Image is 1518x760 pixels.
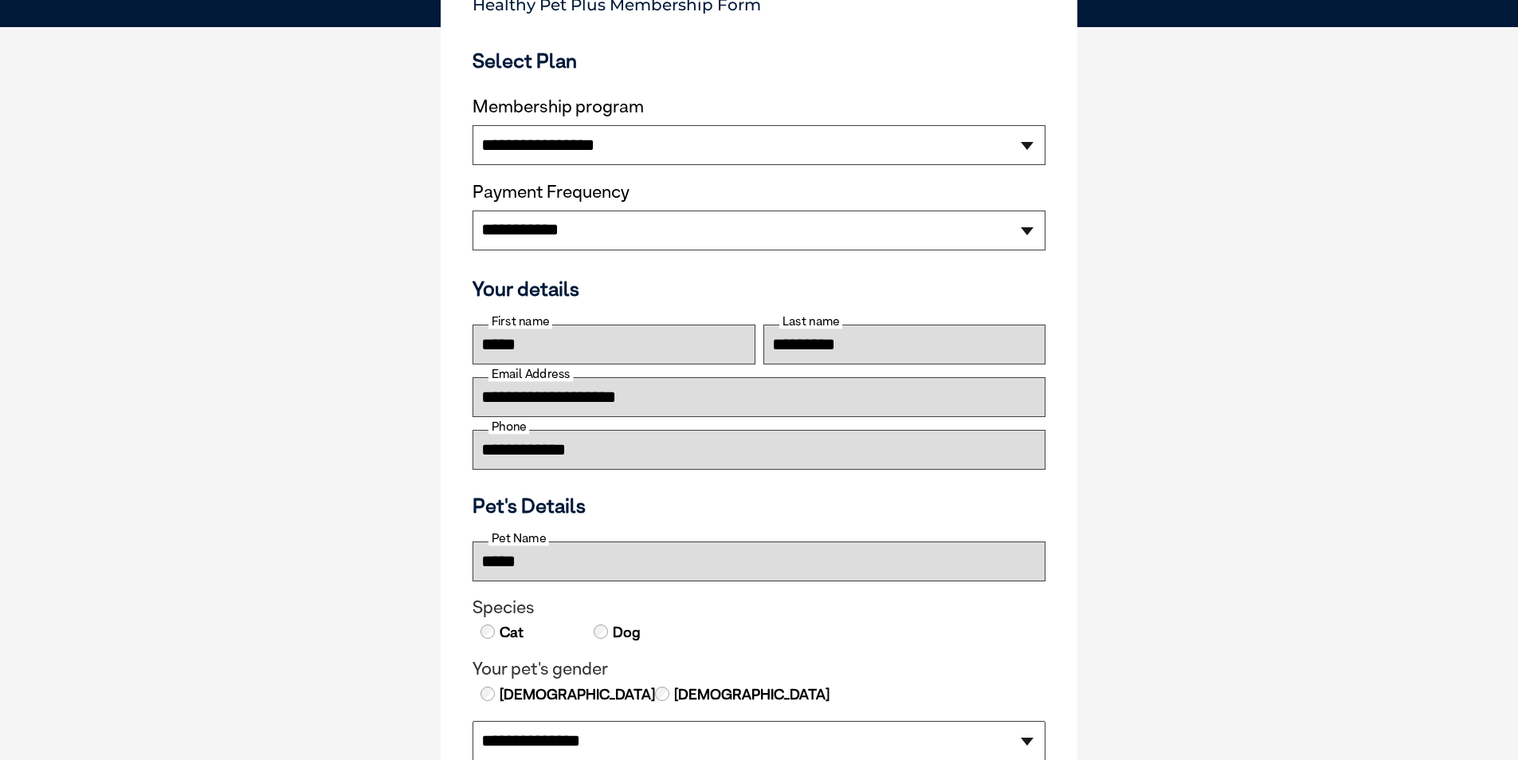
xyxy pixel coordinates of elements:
label: First name [488,314,552,329]
label: Last name [779,314,842,329]
h3: Select Plan [473,49,1045,73]
label: Payment Frequency [473,182,630,203]
label: Phone [488,419,529,434]
legend: Your pet's gender [473,659,1045,679]
label: Email Address [488,367,573,381]
label: Membership program [473,96,1045,117]
h3: Pet's Details [466,494,1052,518]
legend: Species [473,597,1045,618]
h3: Your details [473,277,1045,301]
